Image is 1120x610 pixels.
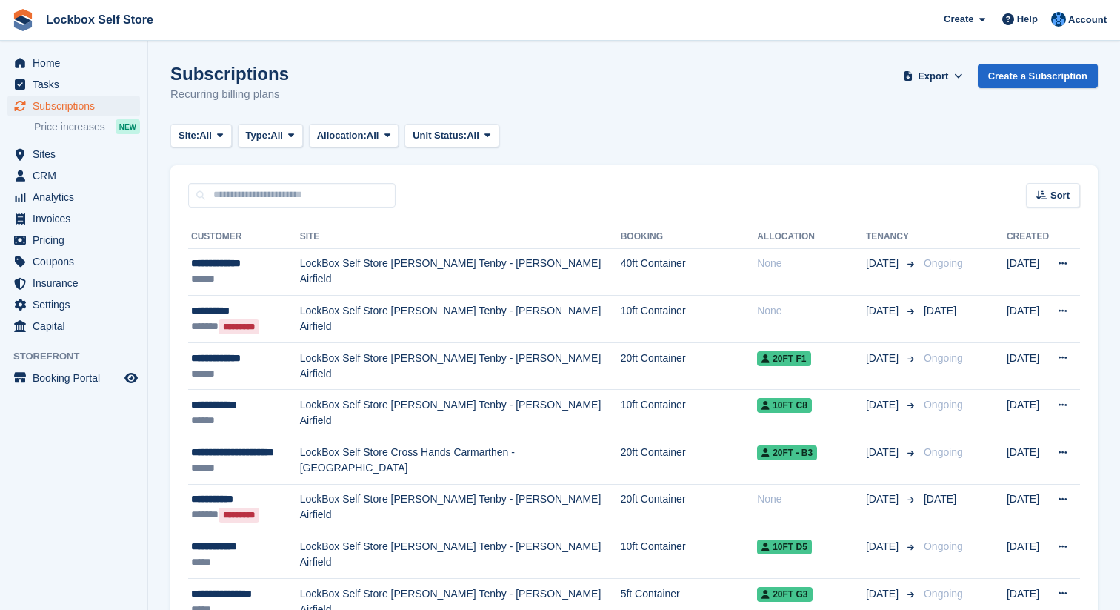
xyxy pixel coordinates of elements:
td: [DATE] [1007,296,1049,343]
span: Analytics [33,187,121,208]
img: stora-icon-8386f47178a22dfd0bd8f6a31ec36ba5ce8667c1dd55bd0f319d3a0aa187defe.svg [12,9,34,31]
th: Booking [621,225,758,249]
td: 10ft Container [621,296,758,343]
td: [DATE] [1007,342,1049,390]
button: Unit Status: All [404,124,499,148]
td: LockBox Self Store [PERSON_NAME] Tenby - [PERSON_NAME] Airfield [300,342,621,390]
td: 20ft Container [621,342,758,390]
td: LockBox Self Store [PERSON_NAME] Tenby - [PERSON_NAME] Airfield [300,390,621,437]
span: [DATE] [866,491,901,507]
a: Lockbox Self Store [40,7,159,32]
a: Price increases NEW [34,119,140,135]
span: Export [918,69,948,84]
th: Tenancy [866,225,918,249]
div: None [757,256,866,271]
span: Storefront [13,349,147,364]
span: Pricing [33,230,121,251]
a: menu [7,74,140,95]
td: 20ft Container [621,437,758,485]
td: [DATE] [1007,390,1049,437]
td: [DATE] [1007,248,1049,296]
span: Booking Portal [33,368,121,388]
th: Created [1007,225,1049,249]
span: [DATE] [866,586,901,602]
span: All [199,128,212,143]
th: Allocation [757,225,866,249]
span: Capital [33,316,121,337]
span: All [270,128,283,143]
td: [DATE] [1007,531,1049,579]
td: [DATE] [1007,484,1049,531]
a: menu [7,144,140,165]
span: Site: [179,128,199,143]
h1: Subscriptions [170,64,289,84]
a: menu [7,273,140,294]
td: 20ft Container [621,484,758,531]
span: Insurance [33,273,121,294]
span: CRM [33,165,121,186]
div: NEW [116,119,140,134]
button: Export [901,64,966,88]
a: menu [7,187,140,208]
th: Customer [188,225,300,249]
span: Subscriptions [33,96,121,116]
a: menu [7,96,140,116]
span: Home [33,53,121,73]
span: Settings [33,294,121,315]
span: Tasks [33,74,121,95]
td: LockBox Self Store [PERSON_NAME] Tenby - [PERSON_NAME] Airfield [300,484,621,531]
span: 10FT C8 [757,398,812,413]
span: 10FT D5 [757,540,812,554]
span: [DATE] [866,539,901,554]
img: Naomi Davies [1051,12,1066,27]
span: Price increases [34,120,105,134]
span: Ongoing [924,399,963,411]
span: Ongoing [924,352,963,364]
td: [DATE] [1007,437,1049,485]
span: [DATE] [924,493,956,505]
td: 10ft Container [621,531,758,579]
a: menu [7,208,140,229]
span: All [367,128,379,143]
td: LockBox Self Store [PERSON_NAME] Tenby - [PERSON_NAME] Airfield [300,531,621,579]
a: menu [7,165,140,186]
div: None [757,491,866,507]
a: Create a Subscription [978,64,1098,88]
a: menu [7,368,140,388]
a: menu [7,251,140,272]
th: Site [300,225,621,249]
span: Allocation: [317,128,367,143]
span: All [467,128,479,143]
span: Create [944,12,973,27]
p: Recurring billing plans [170,86,289,103]
span: Unit Status: [413,128,467,143]
span: Sites [33,144,121,165]
span: Ongoing [924,257,963,269]
span: Account [1068,13,1107,27]
button: Allocation: All [309,124,399,148]
span: 20FT F1 [757,351,810,366]
span: [DATE] [866,303,901,319]
td: 10ft Container [621,390,758,437]
button: Type: All [238,124,303,148]
td: LockBox Self Store Cross Hands Carmarthen - [GEOGRAPHIC_DATA] [300,437,621,485]
span: Ongoing [924,588,963,600]
span: [DATE] [866,351,901,366]
span: Ongoing [924,540,963,552]
span: [DATE] [866,256,901,271]
button: Site: All [170,124,232,148]
td: LockBox Self Store [PERSON_NAME] Tenby - [PERSON_NAME] Airfield [300,248,621,296]
span: Ongoing [924,446,963,458]
td: LockBox Self Store [PERSON_NAME] Tenby - [PERSON_NAME] Airfield [300,296,621,343]
span: [DATE] [866,397,901,413]
span: Coupons [33,251,121,272]
span: Sort [1050,188,1070,203]
a: menu [7,53,140,73]
a: menu [7,316,140,337]
span: Help [1017,12,1038,27]
a: menu [7,230,140,251]
span: Invoices [33,208,121,229]
a: menu [7,294,140,315]
a: Preview store [122,369,140,387]
span: 20ft - B3 [757,445,817,460]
